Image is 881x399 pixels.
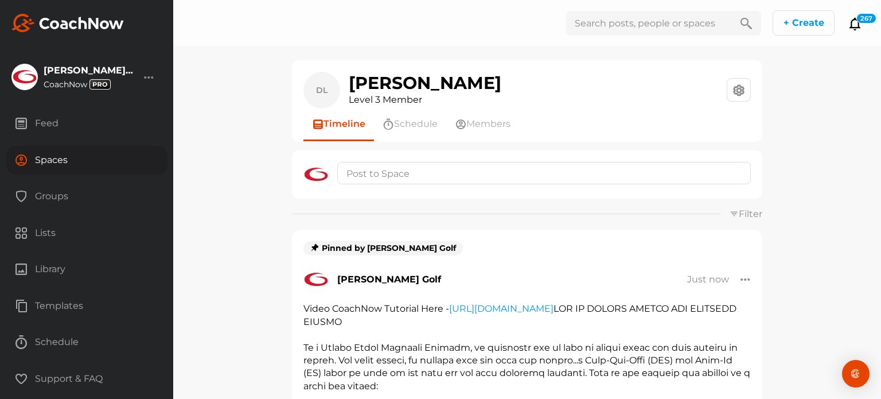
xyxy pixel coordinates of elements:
a: Library [6,255,167,292]
div: [PERSON_NAME] Golf [44,66,135,75]
button: + Create [773,10,835,36]
a: Lists [6,219,167,255]
button: 267 [848,17,862,31]
img: square_0aee7b555779b671652530bccc5f12b4.jpg [303,267,329,292]
img: svg+xml;base64,PHN2ZyB3aWR0aD0iMTYiIGhlaWdodD0iMTYiIHZpZXdCb3g9IjAgMCAxNiAxNiIgZmlsbD0ibm9uZSIgeG... [310,243,319,252]
span: Members [466,117,510,131]
div: Level 3 Member [349,93,501,107]
a: Timeline [303,109,374,140]
img: square_0aee7b555779b671652530bccc5f12b4.jpg [12,64,37,90]
a: Filter [730,208,762,219]
div: Spaces [6,146,167,175]
a: Spaces [6,146,167,183]
a: Schedule [6,328,167,365]
a: [URL][DOMAIN_NAME] [449,303,553,314]
div: CoachNow [44,79,135,90]
div: Lists [6,219,167,247]
div: Feed [6,109,167,138]
h1: [PERSON_NAME] [349,73,501,93]
img: square_0aee7b555779b671652530bccc5f12b4.jpg [303,162,329,187]
div: Templates [6,292,167,320]
div: Groups [6,182,167,211]
img: svg+xml;base64,PHN2ZyB3aWR0aD0iMTk2IiBoZWlnaHQ9IjMyIiB2aWV3Qm94PSIwIDAgMTk2IDMyIiBmaWxsPSJub25lIi... [11,14,124,32]
a: Templates [6,292,167,328]
div: Open Intercom Messenger [842,360,870,388]
div: Just now [687,274,729,285]
input: Search posts, people or spaces [566,11,731,36]
a: Groups [6,182,167,219]
span: Pinned by [PERSON_NAME] Golf [310,243,456,253]
a: Feed [6,109,167,146]
span: Schedule [394,117,438,131]
a: Schedule [374,109,446,140]
span: Timeline [323,117,365,131]
div: 267 [856,13,876,24]
div: DL [309,78,334,103]
div: [PERSON_NAME] Golf [337,273,441,286]
div: Library [6,255,167,284]
div: Schedule [6,328,167,357]
div: Support & FAQ [6,365,167,393]
img: svg+xml;base64,PHN2ZyB3aWR0aD0iMzciIGhlaWdodD0iMTgiIHZpZXdCb3g9IjAgMCAzNyAxOCIgZmlsbD0ibm9uZSIgeG... [89,79,111,90]
a: Members [446,109,519,140]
